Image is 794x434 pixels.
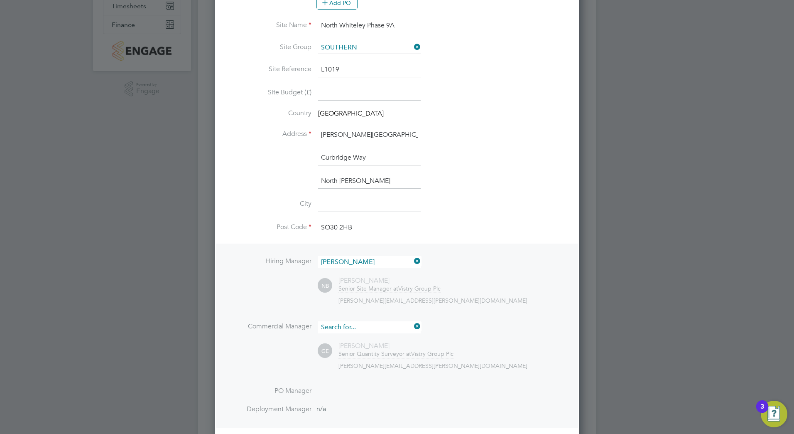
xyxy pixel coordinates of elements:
[338,297,527,304] span: [PERSON_NAME][EMAIL_ADDRESS][PERSON_NAME][DOMAIN_NAME]
[228,88,311,97] label: Site Budget (£)
[228,21,311,30] label: Site Name
[228,387,311,395] label: PO Manager
[228,130,311,138] label: Address
[318,42,421,54] input: Search for...
[338,342,453,350] div: [PERSON_NAME]
[228,109,311,118] label: Country
[338,285,441,292] div: Vistry Group Plc
[228,43,311,52] label: Site Group
[761,401,787,427] button: Open Resource Center, 3 new notifications
[338,350,453,358] div: Vistry Group Plc
[318,321,421,333] input: Search for...
[228,65,311,74] label: Site Reference
[228,257,311,266] label: Hiring Manager
[318,344,332,358] span: GE
[318,279,332,293] span: NB
[338,350,411,358] span: Senior Quantity Surveyor at
[338,362,527,370] span: [PERSON_NAME][EMAIL_ADDRESS][PERSON_NAME][DOMAIN_NAME]
[228,223,311,232] label: Post Code
[228,322,311,331] label: Commercial Manager
[318,256,421,268] input: Search for...
[338,285,398,292] span: Senior Site Manager at
[338,276,441,285] div: [PERSON_NAME]
[228,405,311,414] label: Deployment Manager
[318,109,384,118] span: [GEOGRAPHIC_DATA]
[228,200,311,208] label: City
[760,407,764,417] div: 3
[316,405,326,413] span: n/a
